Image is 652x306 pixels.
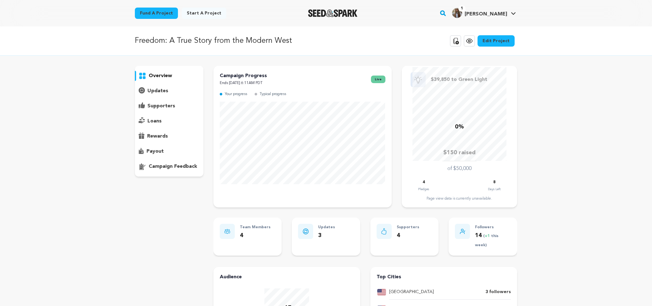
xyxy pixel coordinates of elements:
p: overview [149,72,172,80]
span: +1 [485,234,491,238]
span: ( this week) [475,234,499,247]
p: loans [147,117,162,125]
p: Team Members [240,224,271,231]
img: Seed&Spark Logo Dark Mode [308,9,357,17]
p: of $50,000 [447,165,472,173]
p: Pledges [418,186,429,192]
p: rewards [147,133,168,140]
span: Anita W.'s Profile [451,7,517,20]
p: payout [146,148,164,155]
p: Supporters [397,224,419,231]
p: supporters [147,102,175,110]
p: 4 [423,179,425,186]
p: 4 [397,231,419,240]
span: 1 [458,5,466,12]
button: overview [135,71,203,81]
button: updates [135,86,203,96]
p: 8 [493,179,495,186]
h4: Audience [220,273,354,281]
p: Freedom: A True Story from the Modern West [135,35,292,47]
p: Campaign Progress [220,72,267,80]
span: live [371,76,385,83]
p: Days Left [488,186,500,192]
img: 1e925fd204404c49.jpg [452,8,462,18]
button: supporters [135,101,203,111]
a: Edit Project [478,35,515,47]
button: payout [135,146,203,156]
p: Typical progress [260,91,286,98]
p: campaign feedback [149,163,197,170]
a: Start a project [182,8,226,19]
p: Your progress [225,91,247,98]
a: Seed&Spark Homepage [308,9,357,17]
p: 0% [455,122,464,132]
a: Fund a project [135,8,178,19]
p: 4 [240,231,271,240]
button: loans [135,116,203,126]
p: 14 [475,231,511,249]
div: Anita W.'s Profile [452,8,507,18]
button: campaign feedback [135,161,203,172]
p: [GEOGRAPHIC_DATA] [389,288,434,296]
p: Followers [475,224,511,231]
p: updates [147,87,168,95]
a: Anita W.'s Profile [451,7,517,18]
p: 3 [318,231,335,240]
h4: Top Cities [377,273,511,281]
p: Updates [318,224,335,231]
span: [PERSON_NAME] [465,12,507,17]
button: rewards [135,131,203,141]
div: Page view data is currently unavailable. [408,196,511,201]
p: 3 followers [485,288,511,296]
p: Ends [DATE] 6:11AM PDT [220,80,267,87]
